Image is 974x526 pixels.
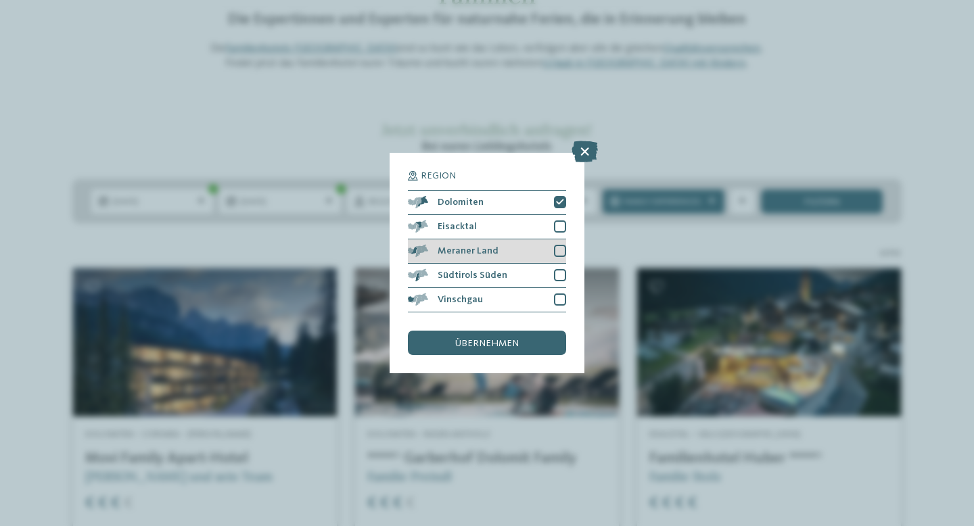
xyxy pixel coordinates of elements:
span: Eisacktal [438,222,477,231]
span: Vinschgau [438,295,483,304]
span: Region [421,171,456,181]
span: übernehmen [455,339,519,348]
span: Meraner Land [438,246,498,256]
span: Südtirols Süden [438,270,507,280]
span: Dolomiten [438,197,484,207]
